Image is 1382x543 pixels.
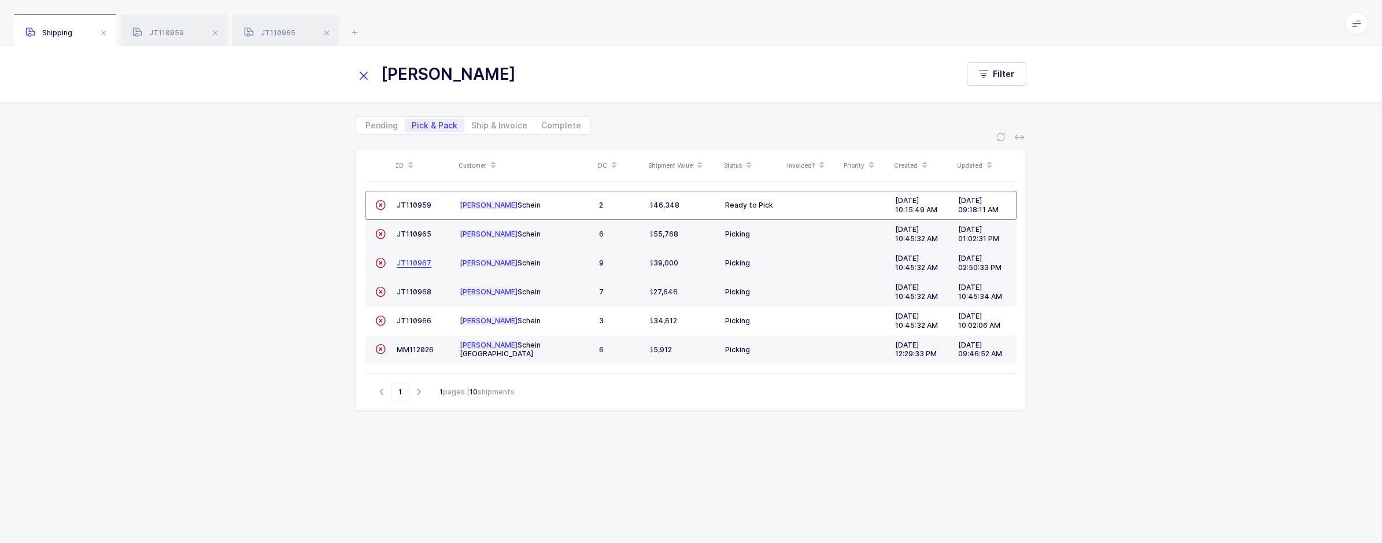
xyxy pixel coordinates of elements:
div: Created [894,156,950,175]
span: Picking [725,230,750,238]
span: JT110959 [132,28,184,37]
span: 6 [599,345,604,354]
span:  [375,316,386,325]
span: 9 [599,258,604,267]
div: Updated [957,156,1013,175]
span: [DATE] 10:45:32 AM [895,312,938,330]
span: JT110966 [397,316,431,325]
button: Filter [967,62,1026,86]
span: [DATE] 10:02:06 AM [958,312,1000,330]
b: 1 [439,387,443,396]
span: Filter [993,68,1014,80]
span: [DATE] 10:15:49 AM [895,196,937,214]
span: Schein [460,287,541,296]
span: [PERSON_NAME] [460,201,518,209]
div: ID [396,156,452,175]
span:  [375,287,386,296]
span: [DATE] 09:18:11 AM [958,196,999,214]
span: 55,768 [649,230,678,239]
span: Picking [725,287,750,296]
span: 46,348 [649,201,679,210]
span: [PERSON_NAME] [460,230,518,238]
div: Priority [844,156,887,175]
span: Schein [460,230,541,238]
span: Pick & Pack [412,121,457,130]
span: [PERSON_NAME] [460,341,518,349]
span: [DATE] 10:45:32 AM [895,225,938,243]
span: [DATE] 09:46:52 AM [958,341,1002,359]
span: 39,000 [649,258,678,268]
span: 27,646 [649,287,678,297]
div: pages | shipments [439,387,515,397]
span: 3 [599,316,604,325]
span: 7 [599,287,604,296]
span:  [375,345,386,353]
span: Schein [GEOGRAPHIC_DATA] [460,341,541,359]
input: Search for Shipments... [356,60,944,88]
div: Shipment Value [648,156,717,175]
span: 2 [599,201,603,209]
span: Schein [460,316,541,325]
div: DC [598,156,641,175]
span: [DATE] 10:45:32 AM [895,254,938,272]
span:  [375,258,386,267]
span: Schein [460,201,541,209]
b: 10 [470,387,478,396]
span: Picking [725,316,750,325]
span: Shipping [25,28,72,37]
span: Pending [365,121,398,130]
span: JT110965 [397,230,431,238]
span: Schein [460,258,541,267]
span: [PERSON_NAME] [460,316,518,325]
span: 6 [599,230,604,238]
span:  [375,201,386,209]
span: Picking [725,258,750,267]
span: JT110968 [397,287,431,296]
div: Customer [459,156,591,175]
div: Status [724,156,780,175]
span:  [375,230,386,238]
span: JT110967 [397,258,431,267]
span: Picking [725,345,750,354]
span: 5,912 [649,345,672,354]
span: [DATE] 10:45:34 AM [958,283,1002,301]
div: Invoiced? [787,156,837,175]
span: MM112026 [397,345,434,354]
span: JT110959 [397,201,431,209]
span: [DATE] 02:50:33 PM [958,254,1002,272]
span: Go to [391,383,409,401]
span: [PERSON_NAME] [460,287,518,296]
span: [DATE] 10:45:32 AM [895,283,938,301]
span: [DATE] 12:29:33 PM [895,341,937,359]
span: Ready to Pick [725,201,773,209]
span: JT110965 [244,28,295,37]
span: Ship & Invoice [471,121,527,130]
span: Complete [541,121,581,130]
span: [DATE] 01:02:31 PM [958,225,999,243]
span: 34,612 [649,316,677,326]
span: [PERSON_NAME] [460,258,518,267]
